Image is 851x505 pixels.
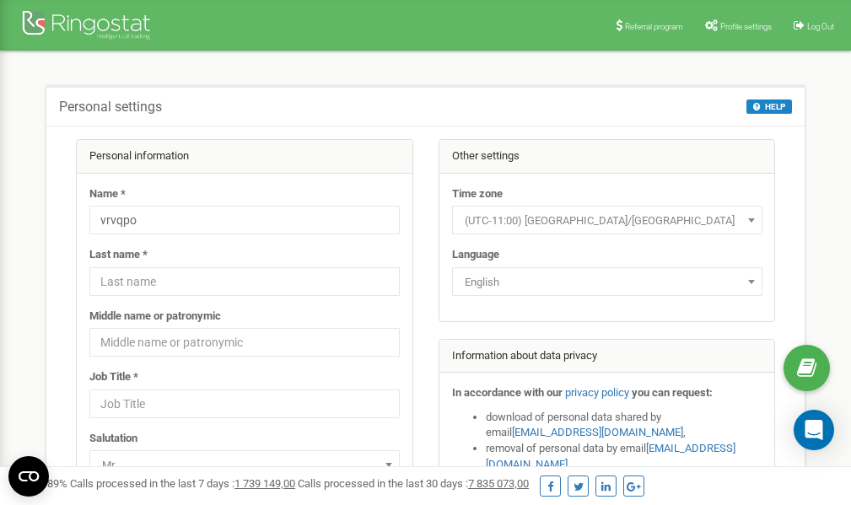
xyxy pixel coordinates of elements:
[486,441,762,472] li: removal of personal data by email ,
[794,410,834,450] div: Open Intercom Messenger
[89,186,126,202] label: Name *
[95,454,394,477] span: Mr.
[89,369,138,385] label: Job Title *
[746,99,792,114] button: HELP
[298,477,529,490] span: Calls processed in the last 30 days :
[234,477,295,490] u: 1 739 149,00
[452,247,499,263] label: Language
[625,22,683,31] span: Referral program
[486,410,762,441] li: download of personal data shared by email ,
[77,140,412,174] div: Personal information
[452,186,503,202] label: Time zone
[89,431,137,447] label: Salutation
[632,386,713,399] strong: you can request:
[89,309,221,325] label: Middle name or patronymic
[565,386,629,399] a: privacy policy
[59,99,162,115] h5: Personal settings
[89,206,400,234] input: Name
[458,271,757,294] span: English
[807,22,834,31] span: Log Out
[89,450,400,479] span: Mr.
[70,477,295,490] span: Calls processed in the last 7 days :
[439,340,775,373] div: Information about data privacy
[8,456,49,497] button: Open CMP widget
[439,140,775,174] div: Other settings
[89,328,400,357] input: Middle name or patronymic
[89,389,400,418] input: Job Title
[512,426,683,438] a: [EMAIL_ADDRESS][DOMAIN_NAME]
[720,22,772,31] span: Profile settings
[452,206,762,234] span: (UTC-11:00) Pacific/Midway
[452,267,762,296] span: English
[452,386,563,399] strong: In accordance with our
[89,247,148,263] label: Last name *
[458,209,757,233] span: (UTC-11:00) Pacific/Midway
[89,267,400,296] input: Last name
[468,477,529,490] u: 7 835 073,00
